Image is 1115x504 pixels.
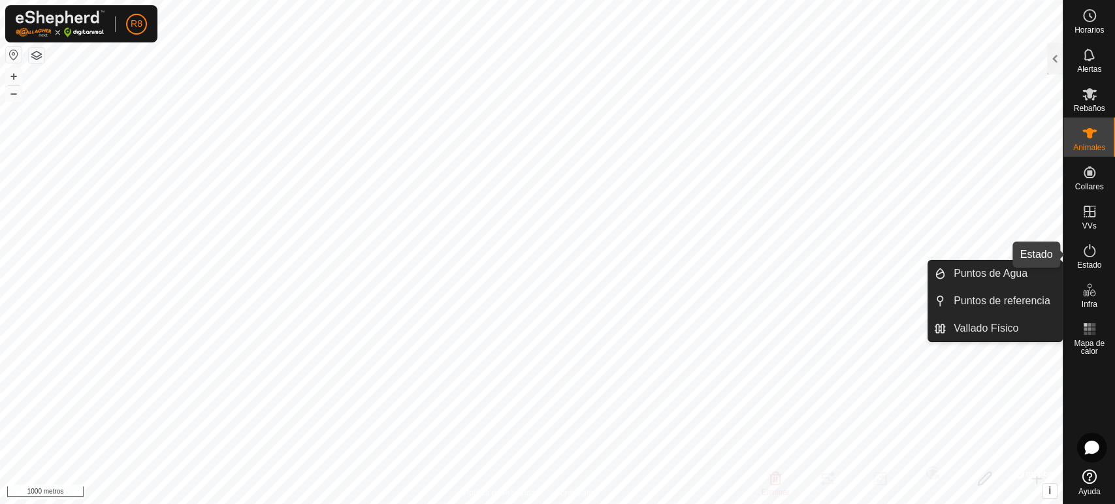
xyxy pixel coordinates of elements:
font: Alertas [1077,65,1101,74]
font: Vallado Físico [954,323,1018,334]
font: Collares [1075,182,1103,191]
a: Puntos de referencia [946,288,1062,314]
button: Capas del Mapa [29,48,44,63]
li: Vallado Físico [928,315,1062,341]
font: Puntos de referencia [954,295,1050,306]
font: – [10,86,17,100]
button: Restablecer mapa [6,47,22,63]
font: Animales [1073,143,1105,152]
font: Ayuda [1078,487,1101,496]
font: Mapa de calor [1074,339,1105,356]
font: VVs [1082,221,1096,230]
button: i [1042,484,1057,498]
font: Política de Privacidad [464,488,539,497]
a: Ayuda [1063,464,1115,501]
img: Logotipo de Gallagher [16,10,105,37]
button: – [6,86,22,101]
font: Infra [1081,300,1097,309]
font: Estado [1077,260,1101,270]
font: i [1048,485,1051,496]
a: Vallado Físico [946,315,1062,341]
font: + [10,69,18,83]
font: Puntos de Agua [954,268,1027,279]
font: Rebaños [1073,104,1105,113]
a: Política de Privacidad [464,487,539,499]
font: Contáctanos [555,488,599,497]
a: Contáctanos [555,487,599,499]
a: Puntos de Agua [946,260,1062,287]
li: Puntos de Agua [928,260,1062,287]
button: + [6,69,22,84]
li: Puntos de referencia [928,288,1062,314]
font: Horarios [1075,25,1104,35]
font: R8 [131,18,142,29]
